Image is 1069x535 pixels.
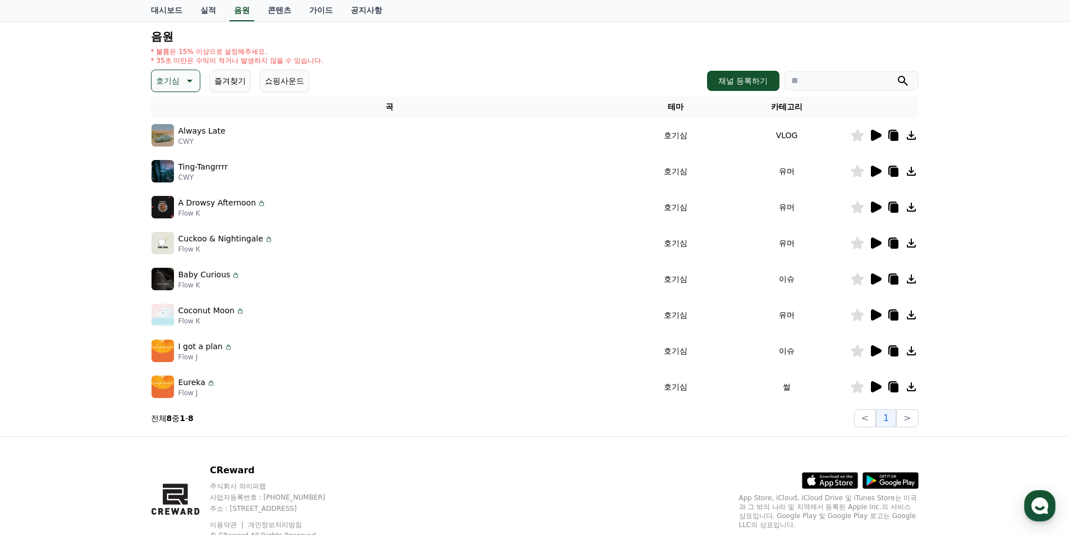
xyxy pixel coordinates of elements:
[739,493,919,529] p: App Store, iCloud, iCloud Drive 및 iTunes Store는 미국과 그 밖의 나라 및 지역에서 등록된 Apple Inc.의 서비스 상표입니다. Goo...
[103,373,116,382] span: 대화
[151,413,194,424] p: 전체 중 -
[152,124,174,147] img: music
[724,225,850,261] td: 유머
[178,353,233,362] p: Flow J
[151,30,919,43] h4: 음원
[210,482,347,491] p: 주식회사 와이피랩
[628,153,724,189] td: 호기심
[178,317,245,326] p: Flow K
[178,125,226,137] p: Always Late
[151,97,628,117] th: 곡
[151,47,324,56] p: * 볼륨은 15% 이상으로 설정해주세요.
[178,377,205,388] p: Eureka
[209,70,251,92] button: 즐겨찾기
[152,160,174,182] img: music
[628,333,724,369] td: 호기심
[178,173,228,182] p: CWY
[724,261,850,297] td: 이슈
[628,297,724,333] td: 호기심
[248,521,302,529] a: 개인정보처리방침
[628,97,724,117] th: 테마
[152,304,174,326] img: music
[896,409,918,427] button: >
[178,233,263,245] p: Cuckoo & Nightingale
[210,493,347,502] p: 사업자등록번호 : [PHONE_NUMBER]
[260,70,309,92] button: 쇼핑사운드
[74,356,145,384] a: 대화
[152,196,174,218] img: music
[628,117,724,153] td: 호기심
[628,225,724,261] td: 호기심
[178,197,256,209] p: A Drowsy Afternoon
[173,373,187,382] span: 설정
[178,209,267,218] p: Flow K
[152,232,174,254] img: music
[188,414,194,423] strong: 8
[156,73,180,89] p: 호기심
[876,409,896,427] button: 1
[35,373,42,382] span: 홈
[724,297,850,333] td: 유머
[178,281,241,290] p: Flow K
[707,71,779,91] button: 채널 등록하기
[178,245,273,254] p: Flow K
[152,376,174,398] img: music
[724,153,850,189] td: 유머
[178,341,223,353] p: I got a plan
[178,137,226,146] p: CWY
[178,269,231,281] p: Baby Curious
[210,464,347,477] p: CReward
[628,189,724,225] td: 호기심
[152,268,174,290] img: music
[145,356,215,384] a: 설정
[724,189,850,225] td: 유머
[210,504,347,513] p: 주소 : [STREET_ADDRESS]
[628,261,724,297] td: 호기심
[724,97,850,117] th: 카테고리
[178,388,215,397] p: Flow J
[151,56,324,65] p: * 35초 미만은 수익이 적거나 발생하지 않을 수 있습니다.
[724,369,850,405] td: 썰
[724,333,850,369] td: 이슈
[210,521,245,529] a: 이용약관
[628,369,724,405] td: 호기심
[151,70,200,92] button: 호기심
[180,414,185,423] strong: 1
[167,414,172,423] strong: 8
[854,409,876,427] button: <
[3,356,74,384] a: 홈
[152,340,174,362] img: music
[724,117,850,153] td: VLOG
[178,305,235,317] p: Coconut Moon
[178,161,228,173] p: Ting-Tangrrrr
